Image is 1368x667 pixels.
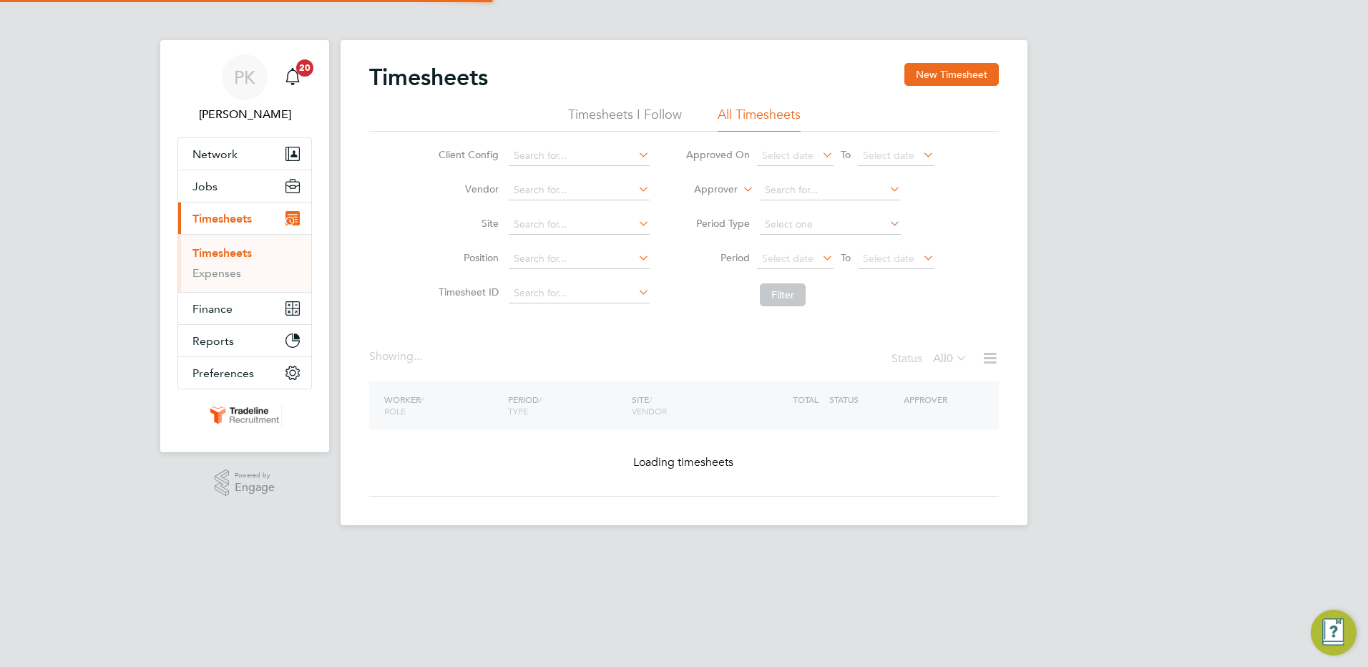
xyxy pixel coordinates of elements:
a: 20 [278,54,307,100]
label: All [933,351,967,366]
input: Search for... [760,180,901,200]
input: Search for... [509,180,650,200]
label: Client Config [434,148,499,161]
span: PK [234,68,255,87]
span: 0 [947,351,953,366]
span: 20 [296,59,313,77]
span: Finance [192,302,233,316]
label: Site [434,217,499,230]
label: Vendor [434,182,499,195]
button: Finance [178,293,311,324]
a: Expenses [192,266,241,280]
a: PK[PERSON_NAME] [177,54,312,123]
label: Position [434,251,499,264]
nav: Main navigation [160,40,329,452]
label: Timesheet ID [434,286,499,298]
div: Status [891,349,970,369]
span: Powered by [235,469,275,482]
input: Search for... [509,215,650,235]
li: All Timesheets [718,106,801,132]
span: Patrick Knight [177,106,312,123]
label: Approver [673,182,738,197]
input: Select one [760,215,901,235]
a: Go to home page [177,404,312,427]
button: Engage Resource Center [1311,610,1357,656]
span: Engage [235,482,275,494]
a: Timesheets [192,246,252,260]
input: Search for... [509,146,650,166]
label: Approved On [685,148,750,161]
button: Network [178,138,311,170]
button: Timesheets [178,203,311,234]
button: Filter [760,283,806,306]
span: Preferences [192,366,254,380]
span: ... [414,349,422,364]
div: Showing [369,349,425,364]
a: Powered byEngage [215,469,275,497]
img: tradelinerecruitment-logo-retina.png [207,404,282,427]
h2: Timesheets [369,63,488,92]
button: New Timesheet [904,63,999,86]
input: Search for... [509,249,650,269]
span: Jobs [192,180,218,193]
span: Select date [762,149,814,162]
button: Reports [178,325,311,356]
li: Timesheets I Follow [568,106,682,132]
div: Timesheets [178,234,311,292]
span: Network [192,147,238,161]
button: Preferences [178,357,311,389]
button: Jobs [178,170,311,202]
label: Period [685,251,750,264]
input: Search for... [509,283,650,303]
span: Select date [762,252,814,265]
span: Select date [863,149,914,162]
span: Select date [863,252,914,265]
span: To [836,248,855,267]
span: To [836,145,855,164]
span: Reports [192,334,234,348]
span: Timesheets [192,212,252,225]
label: Period Type [685,217,750,230]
